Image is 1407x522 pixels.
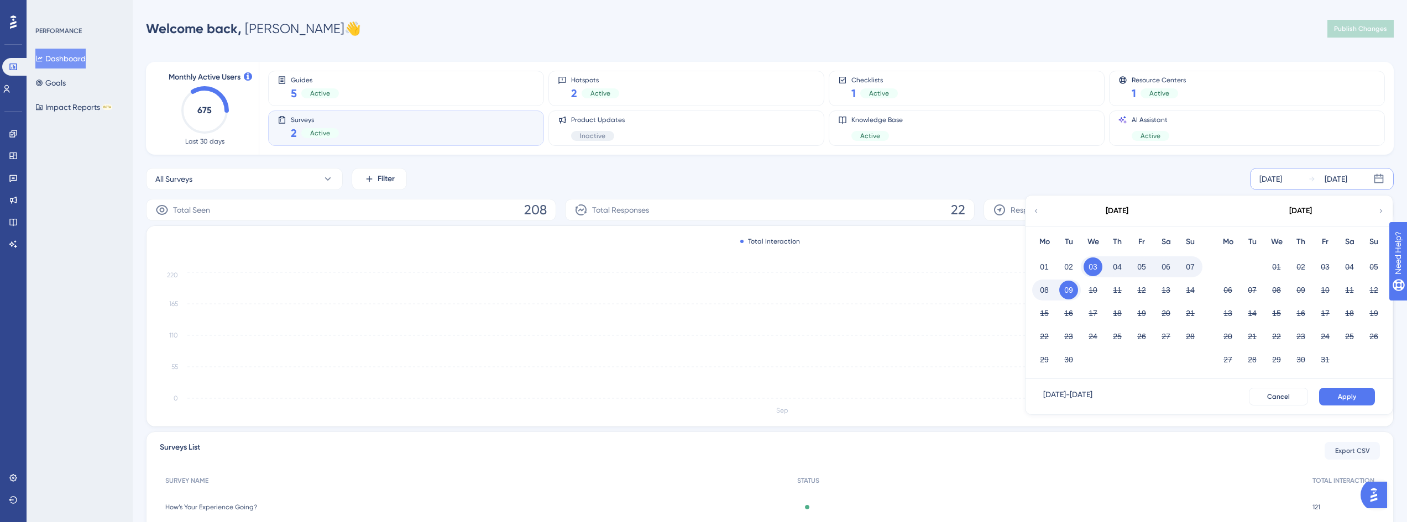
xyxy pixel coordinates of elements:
tspan: 110 [169,331,178,339]
button: All Surveys [146,168,343,190]
span: Total Responses [592,203,649,217]
div: Th [1289,235,1313,249]
button: 25 [1340,327,1359,346]
span: Need Help? [26,3,69,16]
span: 2 [571,86,577,101]
span: Product Updates [571,115,625,124]
button: 01 [1267,257,1286,276]
tspan: 0 [174,394,178,402]
div: Total Interaction [740,237,800,246]
button: Goals [35,73,66,93]
button: 16 [1291,304,1310,323]
span: Active [310,129,330,138]
span: 208 [524,201,547,219]
button: 04 [1340,257,1359,276]
div: Su [1178,235,1202,249]
span: Surveys [291,115,339,123]
button: 29 [1267,350,1286,369]
button: 18 [1108,304,1127,323]
button: 21 [1243,327,1262,346]
div: Th [1105,235,1129,249]
button: 10 [1316,281,1335,299]
span: Active [860,131,880,140]
button: 24 [1084,327,1102,346]
button: 11 [1108,281,1127,299]
button: 21 [1181,304,1200,323]
span: Cancel [1267,392,1290,401]
text: 675 [197,105,212,115]
button: 22 [1035,327,1054,346]
button: Cancel [1249,388,1308,405]
button: 10 [1084,281,1102,299]
div: [PERSON_NAME] 👋 [146,20,361,38]
button: 23 [1059,327,1078,346]
button: 31 [1316,350,1335,369]
iframe: UserGuiding AI Assistant Launcher [1361,478,1394,512]
tspan: 165 [169,300,178,308]
span: Last 30 days [185,137,224,146]
span: Knowledge Base [851,115,903,124]
button: 03 [1316,257,1335,276]
button: 02 [1059,257,1078,276]
div: Mo [1032,235,1056,249]
button: 20 [1218,327,1237,346]
span: Export CSV [1335,446,1370,455]
button: 28 [1243,350,1262,369]
span: 22 [951,201,965,219]
span: Active [590,89,610,98]
span: AI Assistant [1132,115,1169,124]
button: 02 [1291,257,1310,276]
span: Hotspots [571,76,619,83]
span: 1 [1132,86,1136,101]
button: 07 [1243,281,1262,299]
span: Checklists [851,76,898,83]
span: Inactive [580,131,605,140]
div: Sa [1337,235,1362,249]
div: Sa [1154,235,1178,249]
button: 11 [1340,281,1359,299]
button: 05 [1132,257,1151,276]
button: 17 [1316,304,1335,323]
div: Fr [1313,235,1337,249]
span: Active [869,89,889,98]
button: 24 [1316,327,1335,346]
div: [DATE] [1259,172,1282,186]
div: We [1081,235,1105,249]
button: 26 [1364,327,1383,346]
button: 30 [1291,350,1310,369]
span: Filter [378,172,395,186]
div: [DATE] - [DATE] [1043,388,1092,405]
span: 121 [1312,503,1320,512]
div: [DATE] [1325,172,1347,186]
button: 18 [1340,304,1359,323]
span: 2 [291,125,297,141]
span: TOTAL INTERACTION [1312,476,1374,485]
button: 13 [1157,281,1175,299]
button: 09 [1059,281,1078,299]
button: 08 [1035,281,1054,299]
div: Mo [1216,235,1240,249]
button: Publish Changes [1327,20,1394,38]
tspan: 55 [171,363,178,371]
button: 06 [1218,281,1237,299]
button: Apply [1319,388,1375,405]
button: Dashboard [35,49,86,68]
div: We [1264,235,1289,249]
button: 06 [1157,257,1175,276]
button: 27 [1157,327,1175,346]
span: STATUS [797,476,819,485]
div: BETA [102,104,112,110]
div: [DATE] [1106,204,1128,218]
button: 14 [1181,281,1200,299]
span: Surveys List [160,441,200,461]
span: Total Seen [173,203,210,217]
tspan: 220 [167,271,178,279]
button: 17 [1084,304,1102,323]
button: 14 [1243,304,1262,323]
button: 15 [1267,304,1286,323]
tspan: Sep [776,407,788,414]
button: Impact ReportsBETA [35,97,112,117]
span: Active [310,89,330,98]
button: 07 [1181,257,1200,276]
